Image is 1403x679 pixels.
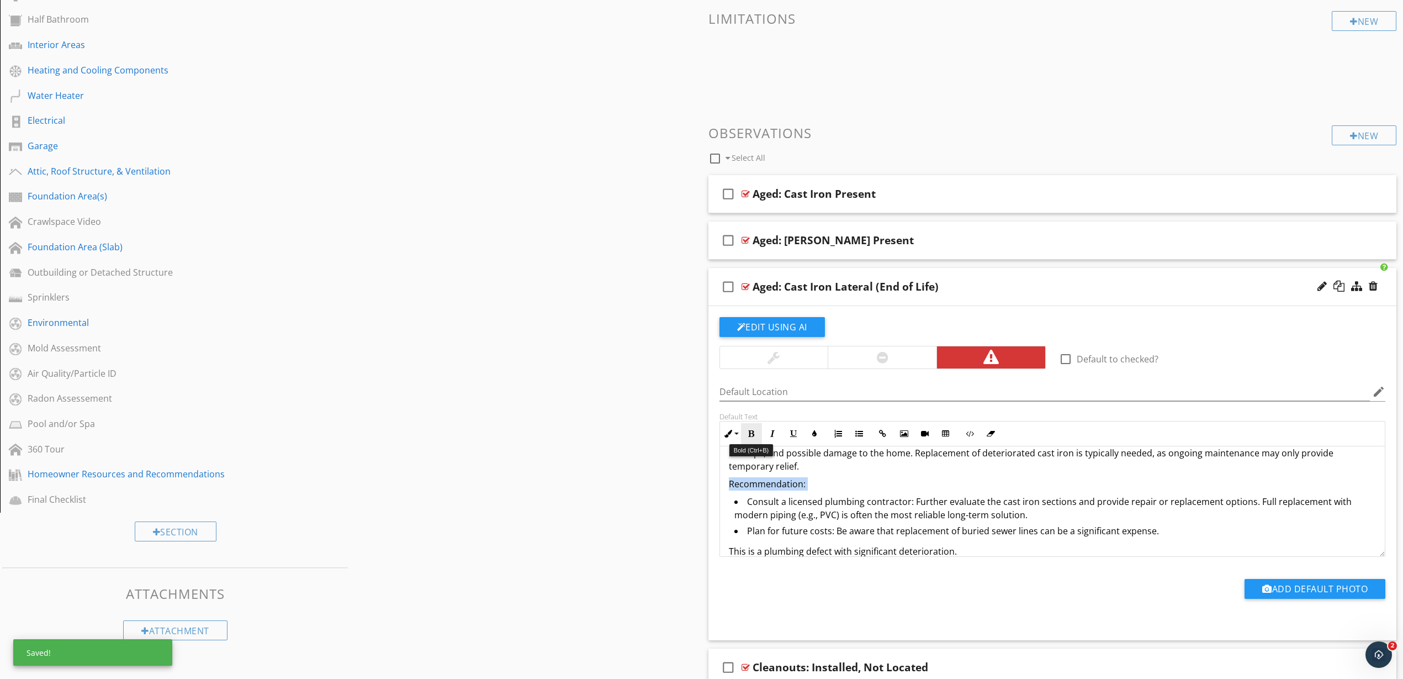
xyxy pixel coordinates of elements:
div: Homeowner Resources and Recommendations [28,467,298,481]
h3: Observations [708,125,1397,140]
li: Plan for future costs: Be aware that replacement of buried sewer lines can be a significant expense. [734,524,1376,540]
h3: Limitations [708,11,1397,26]
button: Unordered List [849,423,870,444]
div: 360 Tour [28,443,298,456]
i: check_box_outline_blank [719,273,737,300]
div: Sprinklers [28,291,298,304]
div: Foundation Area(s) [28,190,298,203]
div: Aged: Cast Iron Lateral (End of Life) [753,280,939,293]
button: Colors [804,423,825,444]
div: Attic, Roof Structure, & Ventilation [28,165,298,178]
div: Crawlspace Video [28,215,298,228]
li: Consult a licensed plumbing contractor: Further evaluate the cast iron sections and provide repai... [734,495,1376,524]
div: Outbuilding or Detached Structure [28,266,298,279]
div: Air Quality/Particle ID [28,367,298,380]
iframe: Intercom live chat [1365,641,1392,668]
div: Pool and/or Spa [28,417,298,430]
div: Bold (Ctrl+B) [729,444,773,456]
input: Default Location [719,383,1370,401]
div: Heating and Cooling Components [28,64,298,77]
div: New [1332,11,1396,31]
button: Insert Video [914,423,935,444]
div: Aged: Cast Iron Present [753,187,876,201]
label: Default to checked? [1077,354,1158,365]
div: Aged: [PERSON_NAME] Present [753,234,914,247]
div: Foundation Area (Slab) [28,240,298,254]
p: Aged and deformed cast iron piping is prone to leaks, blockages, and collapse. Corrosion and sagg... [729,433,1376,473]
p: Recommendation: [729,477,1376,491]
i: check_box_outline_blank [719,227,737,254]
button: Edit Using AI [719,317,825,337]
div: Water Heater [28,89,298,102]
div: Garage [28,139,298,152]
div: Half Bathroom [28,13,298,26]
div: Mold Assessment [28,341,298,355]
i: edit [1372,385,1385,398]
button: Clear Formatting [980,423,1001,444]
div: Cleanouts: Installed, Not Located [753,661,928,674]
button: Add Default Photo [1245,579,1385,599]
span: 2 [1388,641,1397,650]
div: Radon Assessement [28,392,298,405]
button: Insert Link (Ctrl+K) [872,423,893,444]
div: Electrical [28,114,298,127]
div: Final Checklist [28,493,298,506]
div: Default Text [719,412,1386,421]
div: New [1332,125,1396,145]
div: Section [135,522,216,541]
div: Interior Areas [28,38,298,51]
div: Saved! [13,639,172,666]
span: Select All [732,152,765,163]
p: This is a plumbing defect with significant deterioration. [729,545,1376,558]
i: check_box_outline_blank [719,181,737,207]
div: Attachment [123,620,227,640]
button: Insert Table [935,423,956,444]
button: Inline Style [720,423,741,444]
div: Environmental [28,316,298,329]
button: Underline (Ctrl+U) [783,423,804,444]
button: Ordered List [828,423,849,444]
button: Code View [959,423,980,444]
